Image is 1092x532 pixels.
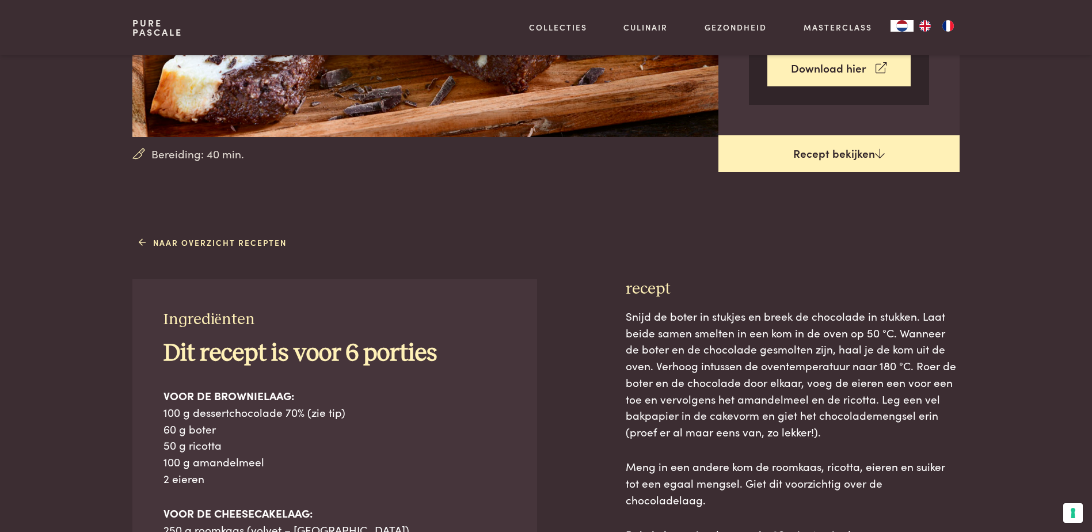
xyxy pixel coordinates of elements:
a: Naar overzicht recepten [139,237,287,249]
b: VOOR DE BROWNIELAAG: [163,387,294,403]
aside: Language selected: Nederlands [891,20,960,32]
a: EN [914,20,937,32]
h3: recept [626,279,960,299]
a: Masterclass [804,21,872,33]
div: Language [891,20,914,32]
a: FR [937,20,960,32]
span: Ingrediënten [163,311,255,328]
a: Culinair [623,21,668,33]
span: Meng in een andere kom de roomkaas, ricotta, eieren en suiker tot een egaal mengsel. Giet dit voo... [626,458,945,507]
ul: Language list [914,20,960,32]
b: Dit recept is voor 6 porties [163,341,437,366]
b: VOOR DE CHEESECAKELAAG: [163,505,313,520]
a: Download hier [767,50,911,86]
span: 2 eieren [163,470,204,486]
a: Collecties [529,21,587,33]
span: 100 g dessertchocolade 70% (zie tip) [163,404,345,420]
span: Bereiding: 40 min. [151,146,244,162]
span: 50 g ricotta [163,437,222,453]
span: Snijd de boter in stukjes en breek de chocolade in stukken. Laat beide samen smelten in een kom i... [626,308,956,439]
span: 60 g boter [163,421,216,436]
a: NL [891,20,914,32]
a: PurePascale [132,18,182,37]
span: 100 g amandelmeel [163,454,264,469]
a: Recept bekijken [718,135,960,172]
button: Uw voorkeuren voor toestemming voor trackingtechnologieën [1063,503,1083,523]
a: Gezondheid [705,21,767,33]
